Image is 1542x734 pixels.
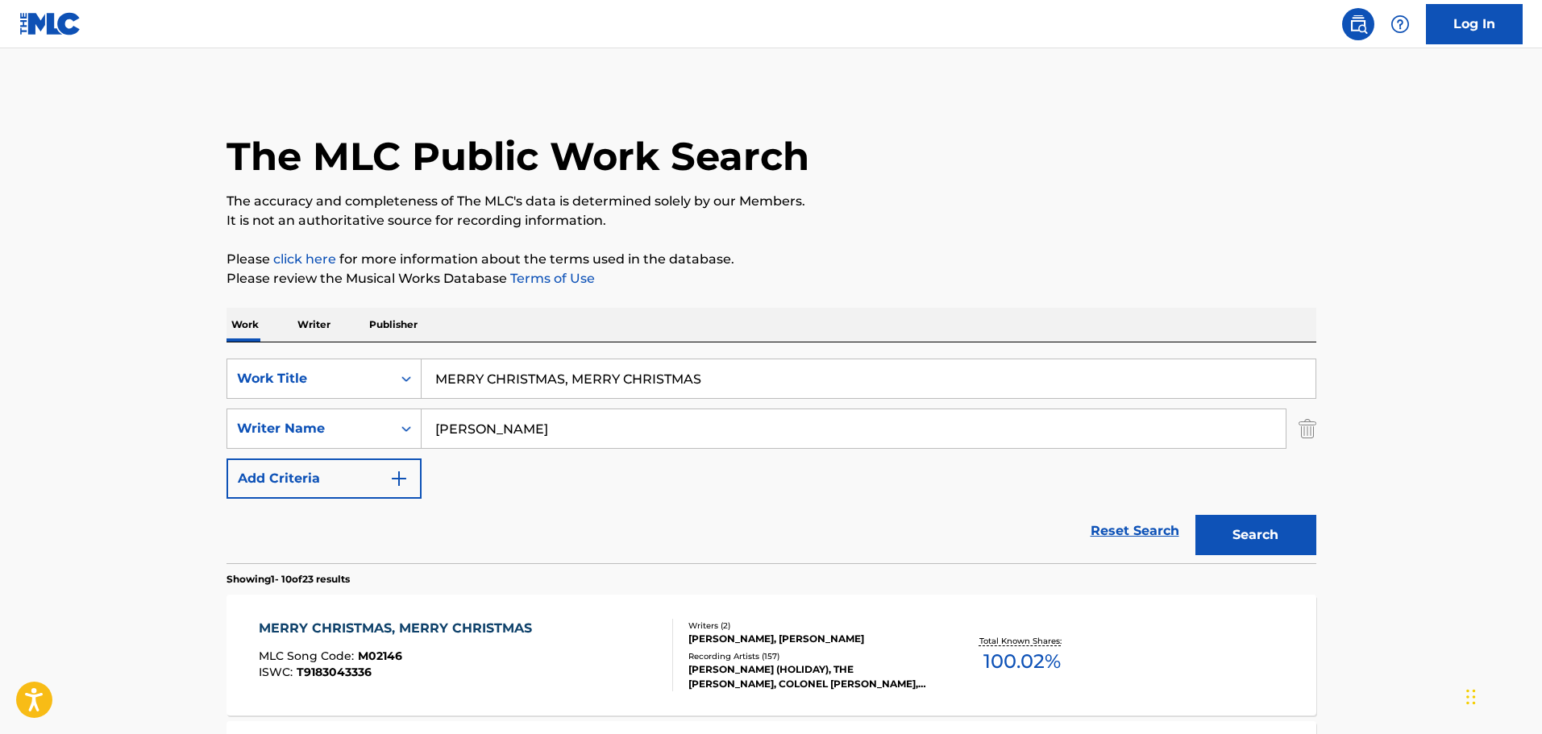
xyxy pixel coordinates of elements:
[1426,4,1523,44] a: Log In
[237,419,382,438] div: Writer Name
[297,665,372,679] span: T9183043336
[227,269,1316,288] p: Please review the Musical Works Database
[259,649,358,663] span: MLC Song Code :
[1083,513,1187,549] a: Reset Search
[1466,673,1476,721] div: Drag
[227,595,1316,715] a: MERRY CHRISTMAS, MERRY CHRISTMASMLC Song Code:M02146ISWC:T9183043336Writers (2)[PERSON_NAME], [PE...
[227,211,1316,230] p: It is not an authoritative source for recording information.
[983,647,1061,676] span: 100.02 %
[227,308,264,342] p: Work
[364,308,422,342] p: Publisher
[19,12,81,35] img: MLC Logo
[227,572,350,587] p: Showing 1 - 10 of 23 results
[273,251,336,267] a: click here
[227,458,422,499] button: Add Criteria
[688,662,932,691] div: [PERSON_NAME] (HOLIDAY), THE [PERSON_NAME], COLONEL [PERSON_NAME], [PERSON_NAME], THE [DEMOGRAPHI...
[1342,8,1374,40] a: Public Search
[1349,15,1368,34] img: search
[688,650,932,662] div: Recording Artists ( 157 )
[507,271,595,286] a: Terms of Use
[259,665,297,679] span: ISWC :
[227,132,809,180] h1: The MLC Public Work Search
[259,619,540,638] div: MERRY CHRISTMAS, MERRY CHRISTMAS
[1299,408,1316,449] img: Delete Criterion
[227,192,1316,211] p: The accuracy and completeness of The MLC's data is determined solely by our Members.
[389,469,409,488] img: 9d2ae6d4665cec9f34b9.svg
[1195,515,1316,555] button: Search
[237,369,382,388] div: Work Title
[1461,657,1542,734] iframe: Chat Widget
[688,620,932,632] div: Writers ( 2 )
[293,308,335,342] p: Writer
[1390,15,1410,34] img: help
[227,359,1316,563] form: Search Form
[227,250,1316,269] p: Please for more information about the terms used in the database.
[979,635,1066,647] p: Total Known Shares:
[688,632,932,646] div: [PERSON_NAME], [PERSON_NAME]
[1384,8,1416,40] div: Help
[358,649,402,663] span: M02146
